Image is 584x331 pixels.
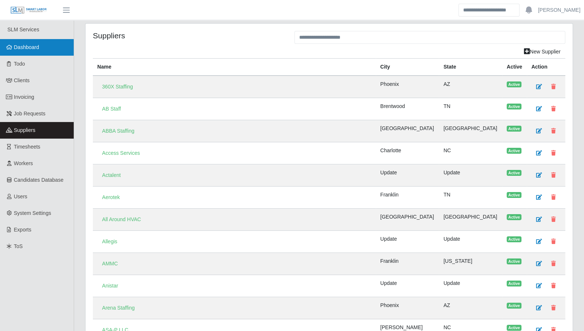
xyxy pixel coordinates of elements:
td: Update [376,275,439,297]
span: Active [507,170,521,176]
td: TN [439,187,502,209]
span: Job Requests [14,111,46,116]
span: Invoicing [14,94,34,100]
td: AZ [439,297,502,319]
span: Active [507,303,521,309]
td: Phoenix [376,76,439,98]
span: System Settings [14,210,51,216]
td: Update [439,231,502,253]
a: 360X Staffing [97,80,138,93]
td: Franklin [376,187,439,209]
span: Dashboard [14,44,39,50]
td: Update [439,164,502,187]
td: [US_STATE] [439,253,502,275]
a: All Around HVAC [97,213,146,226]
td: Update [439,275,502,297]
th: State [439,59,502,76]
span: Candidates Database [14,177,64,183]
span: Clients [14,77,30,83]
a: AB Staff [97,102,126,115]
a: AMMC [97,257,123,270]
td: [GEOGRAPHIC_DATA] [439,120,502,142]
td: Brentwood [376,98,439,120]
span: Active [507,214,521,220]
span: Users [14,194,28,199]
td: Update [376,231,439,253]
td: TN [439,98,502,120]
a: Anistar [97,279,123,292]
th: Name [93,59,376,76]
td: [GEOGRAPHIC_DATA] [376,209,439,231]
th: Active [502,59,527,76]
span: Active [507,258,521,264]
span: SLM Services [7,27,39,32]
span: Active [507,126,521,132]
span: Active [507,281,521,286]
span: Active [507,192,521,198]
span: Workers [14,160,33,166]
td: Franklin [376,253,439,275]
span: Timesheets [14,144,41,150]
span: Active [507,104,521,109]
h4: Suppliers [93,31,283,40]
td: [GEOGRAPHIC_DATA] [376,120,439,142]
td: NC [439,142,502,164]
td: Phoenix [376,297,439,319]
a: [PERSON_NAME] [538,6,580,14]
span: Active [507,325,521,331]
span: Active [507,236,521,242]
td: Update [376,164,439,187]
a: Arena Staffing [97,302,139,314]
a: Aerotek [97,191,125,204]
img: SLM Logo [10,6,47,14]
th: City [376,59,439,76]
span: Active [507,148,521,154]
th: Action [527,59,565,76]
input: Search [458,4,520,17]
span: Suppliers [14,127,35,133]
a: Allegis [97,235,122,248]
span: ToS [14,243,23,249]
span: Active [507,81,521,87]
span: Todo [14,61,25,67]
a: Actalent [97,169,126,182]
a: ABBA Staffing [97,125,139,137]
a: Access Services [97,147,145,160]
td: AZ [439,76,502,98]
td: Charlotte [376,142,439,164]
a: New Supplier [519,45,565,58]
td: [GEOGRAPHIC_DATA] [439,209,502,231]
span: Exports [14,227,31,233]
